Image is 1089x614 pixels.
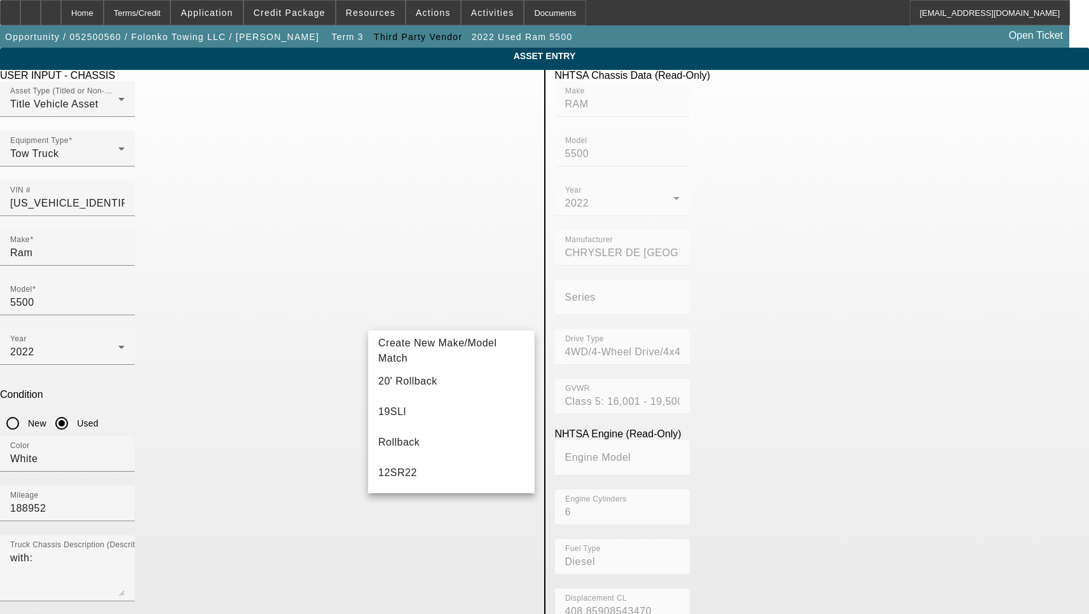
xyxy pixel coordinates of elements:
[336,1,405,25] button: Resources
[171,1,242,25] button: Application
[378,376,437,386] span: 20' Rollback
[327,25,368,48] button: Term 3
[1039,8,1077,15] span: Delete asset
[565,545,601,553] mat-label: Fuel Type
[10,541,225,549] mat-label: Truck Chassis Description (Describe the truck chassis only)
[10,491,39,500] mat-label: Mileage
[472,32,573,42] span: 2022 Used Ram 5500
[565,87,585,95] mat-label: Make
[10,87,127,95] mat-label: Asset Type (Titled or Non-Titled)
[471,8,514,18] span: Activities
[565,452,631,463] mat-label: Engine Model
[565,137,587,145] mat-label: Model
[565,594,627,603] mat-label: Displacement CL
[10,186,31,194] mat-label: VIN #
[1004,25,1068,46] a: Open Ticket
[469,25,576,48] button: 2022 Used Ram 5500
[565,335,604,343] mat-label: Drive Type
[10,236,30,244] mat-label: Make
[416,8,451,18] span: Actions
[565,186,582,194] mat-label: Year
[378,467,417,478] span: 12SR22
[244,1,335,25] button: Credit Package
[181,8,233,18] span: Application
[378,338,497,364] span: Create New Make/Model Match
[346,8,395,18] span: Resources
[378,437,420,447] span: Rollback
[10,137,69,145] mat-label: Equipment Type
[565,292,596,303] mat-label: Series
[10,442,30,450] mat-label: Color
[406,1,460,25] button: Actions
[10,148,59,159] span: Tow Truck
[565,385,590,393] mat-label: GVWR
[565,236,613,244] mat-label: Manufacturer
[371,25,465,48] button: Third Party Vendor
[10,346,34,357] span: 2022
[374,32,462,42] span: Third Party Vendor
[25,417,46,430] label: New
[74,417,99,430] label: Used
[254,8,325,18] span: Credit Package
[10,285,32,294] mat-label: Model
[378,406,406,417] span: 19SLI
[462,1,524,25] button: Activities
[10,99,99,109] span: Title Vehicle Asset
[5,32,319,42] span: Opportunity / 052500560 / Folonko Towing LLC / [PERSON_NAME]
[10,51,1079,61] span: ASSET ENTRY
[10,335,27,343] mat-label: Year
[331,32,363,42] span: Term 3
[565,495,627,503] mat-label: Engine Cylinders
